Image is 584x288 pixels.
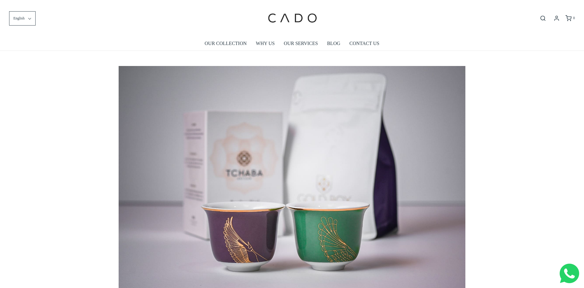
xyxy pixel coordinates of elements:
[266,5,318,32] img: cadogifting
[327,36,340,50] a: BLOG
[205,36,247,50] a: OUR COLLECTION
[173,26,203,30] span: Company name
[573,16,575,20] span: 0
[173,1,193,5] span: Last name
[256,36,275,50] a: WHY US
[173,50,202,55] span: Number of gifts
[537,15,548,22] button: Open search bar
[349,36,379,50] a: CONTACT US
[9,11,36,26] button: English
[284,36,318,50] a: OUR SERVICES
[13,16,25,21] span: English
[560,264,579,283] img: Whatsapp
[565,15,575,21] a: 0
